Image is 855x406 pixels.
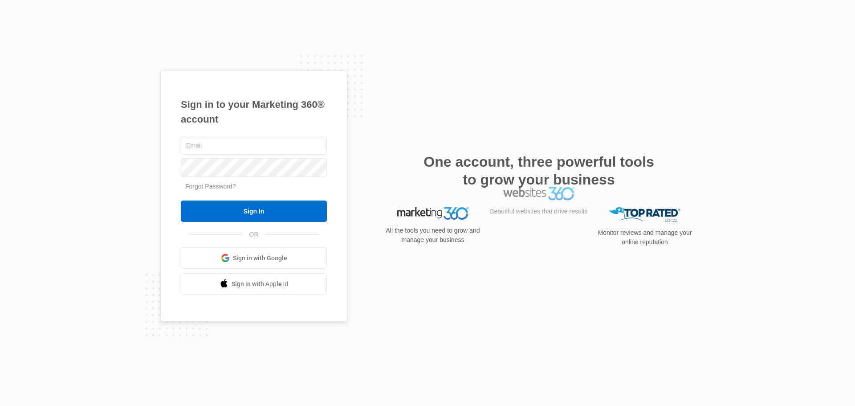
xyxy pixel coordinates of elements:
[181,247,327,269] a: Sign in with Google
[609,207,680,222] img: Top Rated Local
[185,183,236,190] a: Forgot Password?
[181,201,327,222] input: Sign In
[233,254,287,263] span: Sign in with Google
[489,227,589,236] p: Beautiful websites that drive results
[421,153,657,189] h2: One account, three powerful tools to grow your business
[181,136,327,155] input: Email
[232,279,289,289] span: Sign in with Apple Id
[397,207,468,220] img: Marketing 360
[503,207,574,220] img: Websites 360
[181,273,327,295] a: Sign in with Apple Id
[383,226,483,245] p: All the tools you need to grow and manage your business
[243,230,265,239] span: OR
[181,97,327,127] h1: Sign in to your Marketing 360® account
[595,228,695,247] p: Monitor reviews and manage your online reputation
